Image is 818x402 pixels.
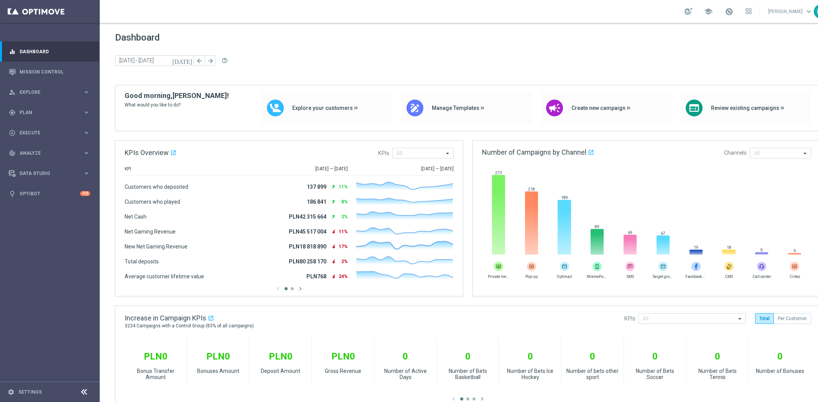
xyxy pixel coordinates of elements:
i: keyboard_arrow_right [83,129,90,136]
i: keyboard_arrow_right [83,88,90,96]
span: Analyze [20,151,83,155]
span: keyboard_arrow_down [805,7,813,16]
div: Optibot [9,183,90,204]
i: play_circle_outline [9,129,16,136]
i: settings [8,389,15,395]
div: +10 [80,191,90,196]
button: equalizer Dashboard [8,49,91,55]
div: Execute [9,129,83,136]
div: Explore [9,89,83,96]
i: keyboard_arrow_right [83,149,90,157]
span: Explore [20,90,83,95]
button: play_circle_outline Execute keyboard_arrow_right [8,130,91,136]
span: school [704,7,713,16]
i: keyboard_arrow_right [83,109,90,116]
i: lightbulb [9,190,16,197]
span: Data Studio [20,171,83,176]
a: Mission Control [20,62,90,82]
a: Settings [18,390,42,394]
a: Optibot [20,183,80,204]
a: Dashboard [20,41,90,62]
a: [PERSON_NAME]keyboard_arrow_down [767,6,814,17]
button: gps_fixed Plan keyboard_arrow_right [8,109,91,116]
div: Analyze [9,150,83,157]
div: Dashboard [9,41,90,62]
i: person_search [9,89,16,96]
i: track_changes [9,150,16,157]
button: Data Studio keyboard_arrow_right [8,170,91,176]
button: track_changes Analyze keyboard_arrow_right [8,150,91,156]
button: lightbulb Optibot +10 [8,191,91,197]
button: Mission Control [8,69,91,75]
span: Plan [20,110,83,115]
span: Execute [20,131,83,135]
i: equalizer [9,48,16,55]
div: Plan [9,109,83,116]
i: gps_fixed [9,109,16,116]
div: Mission Control [9,62,90,82]
button: person_search Explore keyboard_arrow_right [8,89,91,95]
i: keyboard_arrow_right [83,170,90,177]
div: Data Studio [9,170,83,177]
